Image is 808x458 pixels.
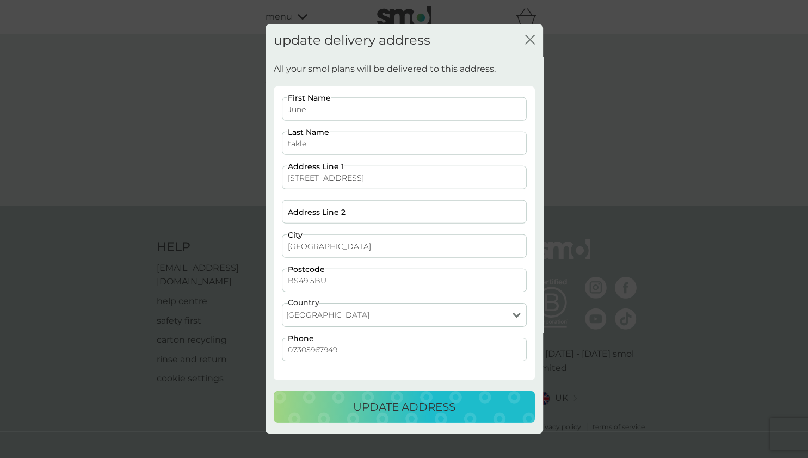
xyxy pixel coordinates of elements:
h2: update delivery address [274,33,430,48]
p: All your smol plans will be delivered to this address. [274,62,496,76]
button: close [525,35,535,46]
label: Country [288,298,319,306]
button: update address [274,391,535,423]
p: update address [353,398,455,416]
